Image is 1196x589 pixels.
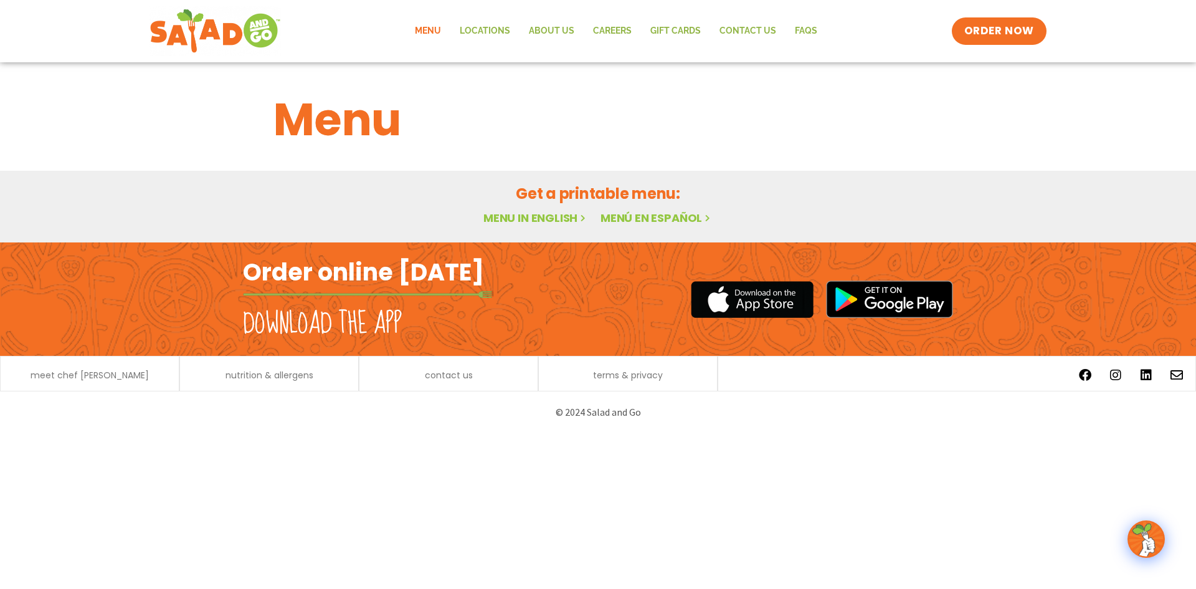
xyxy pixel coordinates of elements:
[520,17,584,45] a: About Us
[249,404,947,421] p: © 2024 Salad and Go
[450,17,520,45] a: Locations
[483,210,588,226] a: Menu in English
[691,279,814,320] img: appstore
[710,17,785,45] a: Contact Us
[641,17,710,45] a: GIFT CARDS
[826,280,953,318] img: google_play
[406,17,827,45] nav: Menu
[243,291,492,298] img: fork
[964,24,1034,39] span: ORDER NOW
[593,371,663,380] a: terms & privacy
[273,183,923,204] h2: Get a printable menu:
[785,17,827,45] a: FAQs
[425,371,473,380] a: contact us
[406,17,450,45] a: Menu
[600,210,713,226] a: Menú en español
[273,86,923,153] h1: Menu
[225,371,313,380] a: nutrition & allergens
[952,17,1046,45] a: ORDER NOW
[149,6,281,56] img: new-SAG-logo-768×292
[1129,522,1164,557] img: wpChatIcon
[243,307,402,342] h2: Download the app
[243,257,484,287] h2: Order online [DATE]
[584,17,641,45] a: Careers
[31,371,149,380] a: meet chef [PERSON_NAME]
